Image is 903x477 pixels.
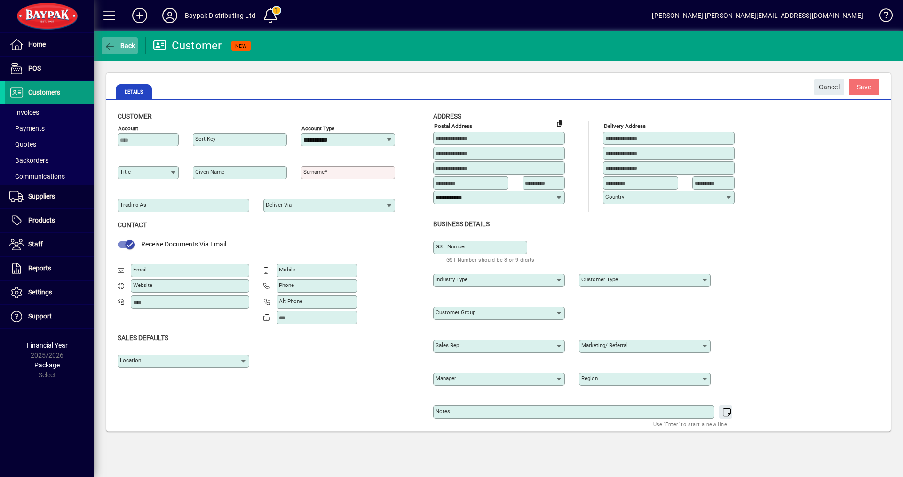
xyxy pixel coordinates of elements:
span: Back [104,42,135,49]
mat-label: Sales rep [436,342,459,349]
span: Address [433,112,461,120]
mat-label: Notes [436,408,450,414]
mat-label: Phone [279,282,294,288]
span: Financial Year [27,342,68,349]
mat-label: GST Number [436,243,466,250]
mat-label: Account Type [301,125,334,132]
mat-label: Title [120,168,131,175]
mat-label: Account [118,125,138,132]
mat-label: Website [133,282,152,288]
a: POS [5,57,94,80]
span: S [857,83,861,91]
mat-label: Customer type [581,276,618,283]
app-page-header-button: Back [94,37,146,54]
span: Package [34,361,60,369]
span: Quotes [9,141,36,148]
button: Back [102,37,138,54]
span: Cancel [819,79,840,95]
a: Payments [5,120,94,136]
a: Communications [5,168,94,184]
div: Customer [153,38,222,53]
a: Backorders [5,152,94,168]
mat-hint: GST Number should be 8 or 9 digits [446,254,535,265]
mat-label: Marketing/ Referral [581,342,628,349]
span: Staff [28,240,43,248]
button: Save [849,79,879,95]
span: NEW [235,43,247,49]
span: Sales defaults [118,334,168,342]
mat-label: Email [133,266,147,273]
a: Support [5,305,94,328]
mat-label: Customer group [436,309,475,316]
mat-label: Mobile [279,266,295,273]
a: Invoices [5,104,94,120]
span: Receive Documents Via Email [141,240,226,248]
a: Staff [5,233,94,256]
span: Customer [118,112,152,120]
mat-label: Region [581,375,598,382]
span: Products [28,216,55,224]
span: Communications [9,173,65,180]
a: Knowledge Base [872,2,891,32]
mat-label: Surname [303,168,325,175]
a: Reports [5,257,94,280]
mat-label: Alt Phone [279,298,302,304]
mat-label: Manager [436,375,456,382]
span: Settings [28,288,52,296]
a: Settings [5,281,94,304]
span: POS [28,64,41,72]
div: [PERSON_NAME] [PERSON_NAME][EMAIL_ADDRESS][DOMAIN_NAME] [652,8,863,23]
span: Business details [433,220,490,228]
span: Home [28,40,46,48]
mat-hint: Use 'Enter' to start a new line [653,419,727,429]
button: Copy to Delivery address [552,116,567,131]
mat-label: Industry type [436,276,467,283]
mat-label: Given name [195,168,224,175]
span: Suppliers [28,192,55,200]
a: Products [5,209,94,232]
button: Cancel [814,79,844,95]
span: Invoices [9,109,39,116]
button: Profile [155,7,185,24]
mat-label: Deliver via [266,201,292,208]
mat-label: Location [120,357,141,364]
span: Details [116,84,152,99]
span: Contact [118,221,147,229]
a: Suppliers [5,185,94,208]
div: Baypak Distributing Ltd [185,8,255,23]
button: Add [125,7,155,24]
mat-label: Country [605,193,624,200]
span: Payments [9,125,45,132]
a: Home [5,33,94,56]
span: Reports [28,264,51,272]
span: Support [28,312,52,320]
mat-label: Trading as [120,201,146,208]
span: ave [857,79,871,95]
span: Customers [28,88,60,96]
span: Backorders [9,157,48,164]
a: Quotes [5,136,94,152]
mat-label: Sort key [195,135,215,142]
